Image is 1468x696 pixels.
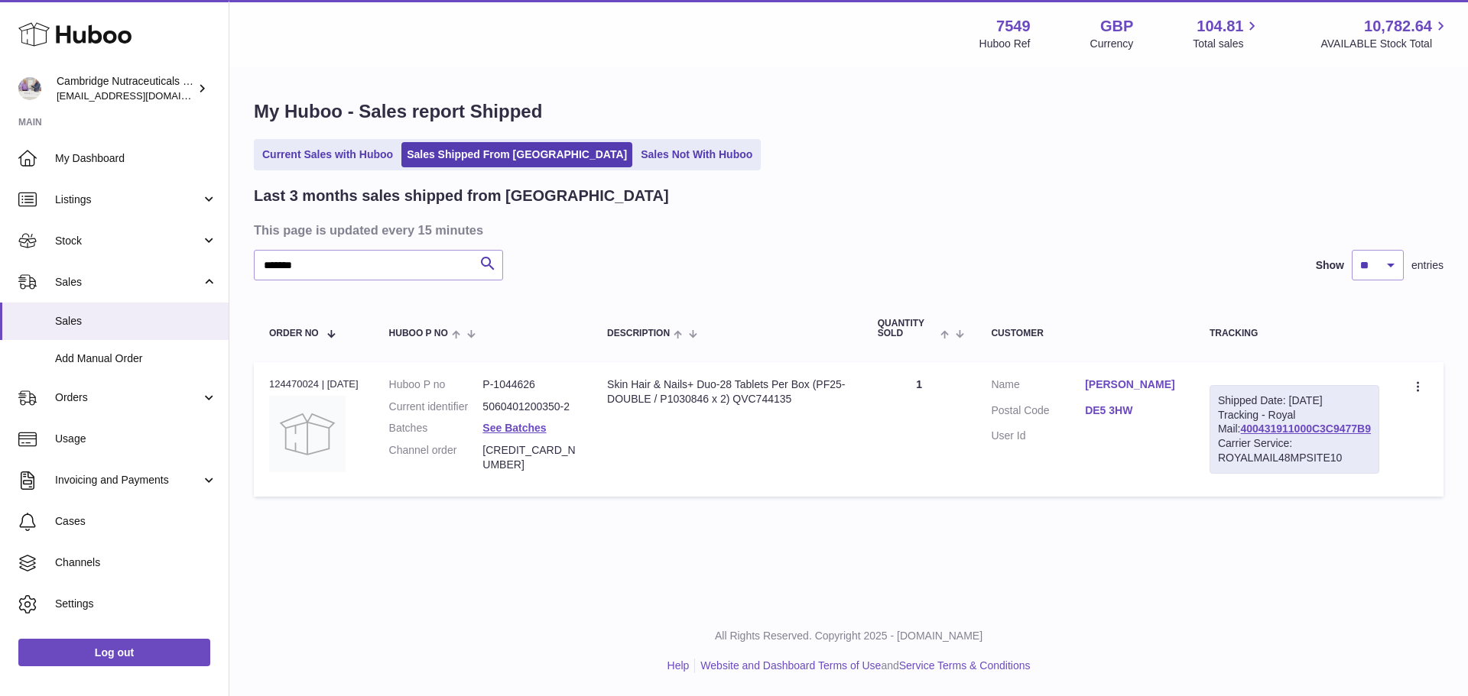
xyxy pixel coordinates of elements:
div: 124470024 | [DATE] [269,377,359,391]
span: Channels [55,555,217,570]
strong: 7549 [996,16,1031,37]
div: Tracking - Royal Mail: [1210,385,1379,474]
dt: User Id [991,429,1085,443]
strong: GBP [1100,16,1133,37]
a: Help [667,659,690,672]
span: Description [607,329,670,338]
span: Cases [55,514,217,529]
span: My Dashboard [55,151,217,166]
span: Sales [55,314,217,329]
span: 10,782.64 [1364,16,1432,37]
span: Invoicing and Payments [55,473,201,487]
a: [PERSON_NAME] [1085,377,1179,392]
span: Quantity Sold [878,319,937,338]
span: entries [1411,258,1444,273]
dt: Postal Code [991,403,1085,422]
dd: P-1044626 [482,377,576,392]
dt: Current identifier [389,400,483,414]
a: 400431911000C3C9477B9 [1241,422,1371,435]
img: no-photo.jpg [269,396,346,472]
span: [EMAIL_ADDRESS][DOMAIN_NAME] [57,89,225,102]
span: AVAILABLE Stock Total [1320,37,1450,51]
p: All Rights Reserved. Copyright 2025 - [DOMAIN_NAME] [242,629,1456,643]
dd: [CREDIT_CARD_NUMBER] [482,443,576,472]
label: Show [1316,258,1344,273]
div: Carrier Service: ROYALMAIL48MPSITE10 [1218,436,1371,465]
span: Huboo P no [389,329,448,338]
a: Current Sales with Huboo [257,142,398,167]
dt: Channel order [389,443,483,472]
a: Log out [18,639,210,666]
td: 1 [862,362,976,497]
div: Tracking [1210,329,1379,338]
span: Usage [55,432,217,446]
dd: 5060401200350-2 [482,400,576,414]
div: Huboo Ref [979,37,1031,51]
div: Cambridge Nutraceuticals Ltd [57,74,194,103]
h3: This page is updated every 15 minutes [254,222,1440,238]
h1: My Huboo - Sales report Shipped [254,99,1444,124]
dt: Huboo P no [389,377,483,392]
div: Skin Hair & Nails+ Duo-28 Tablets Per Box (PF25-DOUBLE / P1030846 x 2) QVC744135 [607,377,847,406]
a: Service Terms & Conditions [899,659,1031,672]
img: internalAdmin-7549@internal.huboo.com [18,77,41,100]
span: Settings [55,597,217,611]
a: Sales Not With Huboo [635,142,758,167]
div: Customer [991,329,1179,338]
span: Stock [55,234,201,248]
a: Website and Dashboard Terms of Use [700,659,881,672]
dt: Name [991,377,1085,396]
span: Orders [55,390,201,405]
a: Sales Shipped From [GEOGRAPHIC_DATA] [401,142,632,167]
span: Total sales [1193,37,1261,51]
h2: Last 3 months sales shipped from [GEOGRAPHIC_DATA] [254,186,669,206]
a: 10,782.64 AVAILABLE Stock Total [1320,16,1450,51]
div: Currency [1090,37,1134,51]
a: See Batches [482,422,546,434]
div: Shipped Date: [DATE] [1218,393,1371,408]
span: Listings [55,193,201,207]
a: 104.81 Total sales [1193,16,1261,51]
span: Add Manual Order [55,351,217,366]
span: 104.81 [1197,16,1243,37]
li: and [695,659,1030,673]
dt: Batches [389,421,483,435]
a: DE5 3HW [1085,403,1179,418]
span: Order No [269,329,319,338]
span: Sales [55,275,201,290]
